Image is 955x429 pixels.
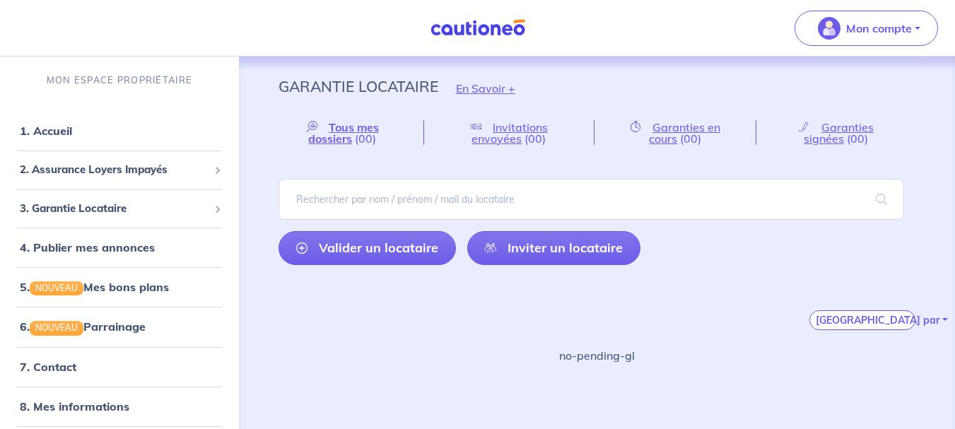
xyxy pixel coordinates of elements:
[20,162,209,178] span: 2. Assurance Loyers Impayés
[308,120,379,146] span: Tous mes dossiers
[20,280,169,294] a: 5.NOUVEAUMes bons plans
[559,347,635,364] p: no-pending-gl
[6,392,233,421] div: 8. Mes informations
[649,120,720,146] span: Garanties en cours
[795,11,938,46] button: illu_account_valid_menu.svgMon compte
[6,353,233,381] div: 7. Contact
[6,117,233,145] div: 1. Accueil
[467,231,640,265] a: Inviter un locataire
[680,131,701,146] span: (00)
[818,17,840,40] img: illu_account_valid_menu.svg
[20,240,155,254] a: 4. Publier mes annonces
[6,195,233,223] div: 3. Garantie Locataire
[804,120,874,146] span: Garanties signées
[471,120,548,146] span: Invitations envoyées
[20,201,209,217] span: 3. Garantie Locataire
[20,360,76,374] a: 7. Contact
[756,120,915,145] a: Garanties signées(00)
[6,273,233,301] div: 5.NOUVEAUMes bons plans
[279,179,904,220] input: Rechercher par nom / prénom / mail du locataire
[6,156,233,184] div: 2. Assurance Loyers Impayés
[846,20,912,37] p: Mon compte
[20,124,72,138] a: 1. Accueil
[279,120,423,145] a: Tous mes dossiers(00)
[525,131,546,146] span: (00)
[6,233,233,261] div: 4. Publier mes annonces
[355,131,376,146] span: (00)
[279,231,456,265] a: Valider un locataire
[47,74,192,87] p: MON ESPACE PROPRIÉTAIRE
[425,19,531,37] img: Cautioneo
[859,180,904,219] span: search
[424,120,594,145] a: Invitations envoyées(00)
[438,68,533,109] button: En Savoir +
[20,319,146,334] a: 6.NOUVEAUParrainage
[847,131,868,146] span: (00)
[594,120,756,145] a: Garanties en cours(00)
[6,312,233,341] div: 6.NOUVEAUParrainage
[20,399,129,413] a: 8. Mes informations
[809,310,915,330] button: [GEOGRAPHIC_DATA] par
[279,74,438,99] p: Garantie Locataire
